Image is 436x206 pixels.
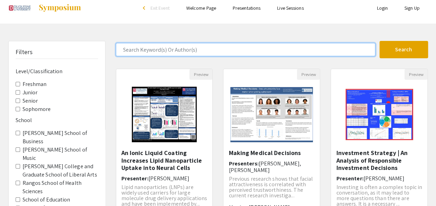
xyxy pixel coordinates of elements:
label: Sophomore [23,105,51,113]
label: [PERSON_NAME] College and Graduate School of Liberal Arts [23,162,98,179]
p: Previous research shows that facial attractiveness is correlated with perceived trustworthiness. ... [229,176,315,198]
h5: An Ionic Liquid Coating Increases Lipid Nanoparticle Uptake into Neural Cells [121,149,207,172]
h6: School [16,117,98,123]
span: [PERSON_NAME] [363,175,404,182]
button: Search [379,41,428,58]
button: Preview [297,69,320,80]
a: Presentations [233,5,260,11]
div: arrow_back_ios [143,6,147,10]
label: School of Education [23,196,70,204]
span: Exit Event [151,5,170,11]
h5: Investment Strategy | An Analysis of Responsible Investment Decisions [336,149,422,172]
button: Preview [404,69,427,80]
label: Senior [23,97,38,105]
label: [PERSON_NAME] School of Music [23,146,98,162]
h5: Making Medical Decisions [229,149,315,157]
label: Junior [23,88,38,97]
img: Symposium by ForagerOne [38,4,82,12]
label: Rangos School of Health Sciences [23,179,98,196]
img: <p>Making Medical Decisions </p> [223,80,320,149]
span: [PERSON_NAME] [148,175,189,182]
input: Search Keyword(s) Or Author(s) [116,43,375,56]
button: Preview [189,69,212,80]
h5: Filters [16,48,33,56]
h6: Presenters: [229,160,315,173]
span: [PERSON_NAME], [PERSON_NAME] [229,160,301,174]
label: Freshman [23,80,47,88]
iframe: Chat [5,175,29,201]
a: Welcome Page [186,5,216,11]
h6: Presenter: [121,175,207,182]
img: <p class="ql-align-center">An Ionic Liquid Coating Increases Lipid Nanoparticle Uptake into Neura... [125,80,204,149]
h6: Presenter: [336,175,422,182]
img: <p>Investment Strategy | An Analysis of Responsible Investment Decisions</p> [336,80,422,149]
a: Login [377,5,388,11]
a: Sign Up [404,5,420,11]
h6: Level/Classification [16,68,98,75]
a: Live Sessions [277,5,304,11]
label: [PERSON_NAME] School of Business [23,129,98,146]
